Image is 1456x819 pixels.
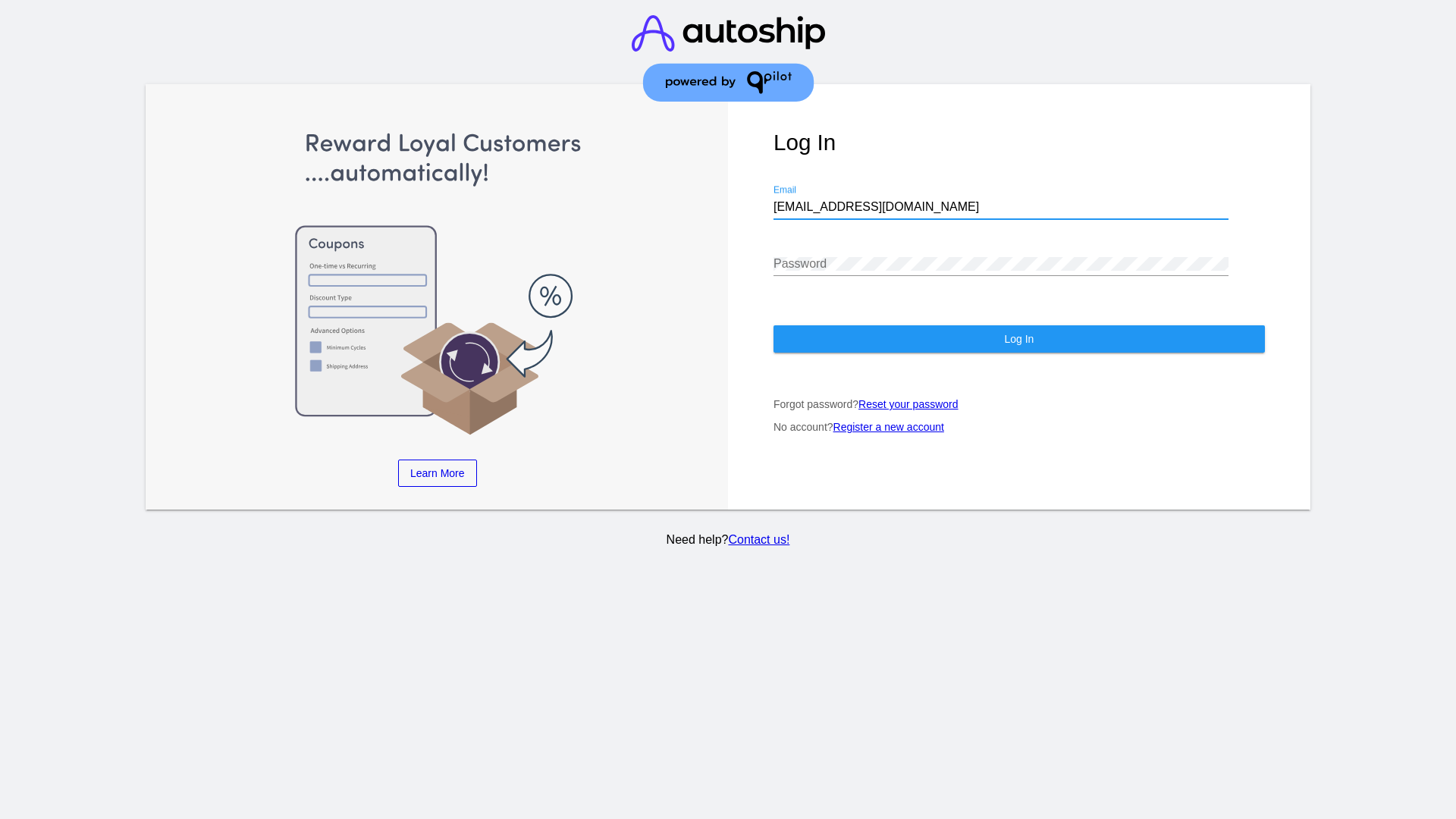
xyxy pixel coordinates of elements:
[773,130,1265,155] h1: Log In
[773,398,1265,410] p: Forgot password?
[773,200,1228,214] input: Email
[398,460,477,487] a: Learn More
[833,421,944,433] a: Register a new account
[143,533,1313,547] p: Need help?
[192,130,683,437] img: Apply Coupons Automatically to Scheduled Orders with QPilot
[858,398,959,410] a: Reset your password
[773,421,1265,433] p: No account?
[1004,333,1034,345] span: Log In
[728,533,789,546] a: Contact us!
[410,467,465,479] span: Learn More
[773,325,1265,353] button: Log In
